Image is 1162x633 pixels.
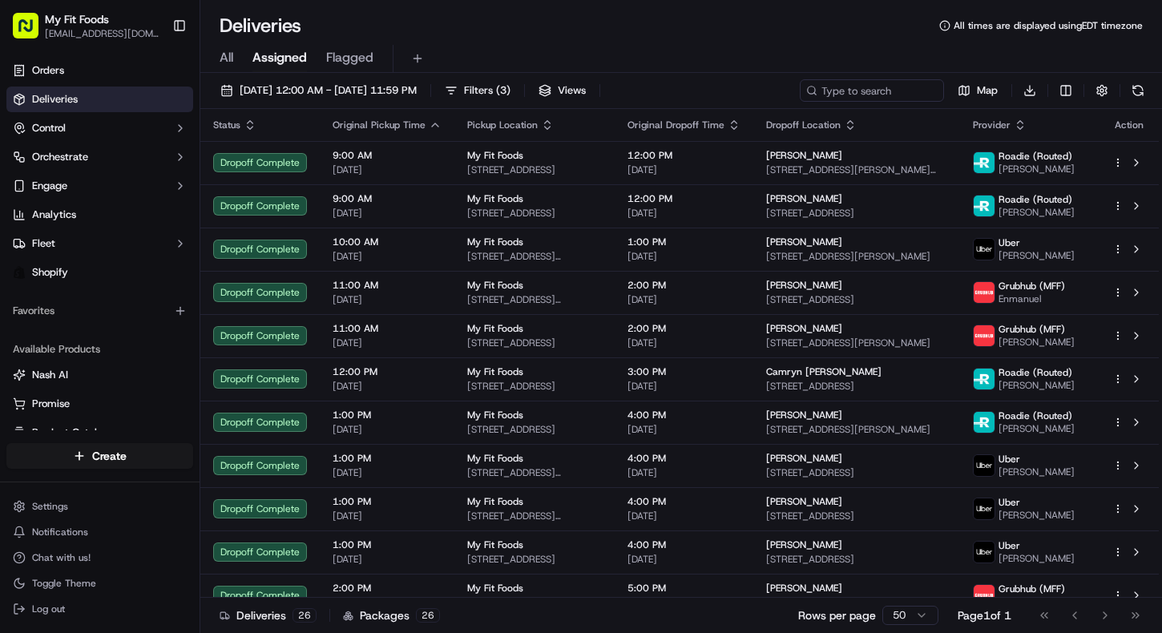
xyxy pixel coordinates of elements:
[467,322,523,335] span: My Fit Foods
[766,423,947,436] span: [STREET_ADDRESS][PERSON_NAME]
[627,466,740,479] span: [DATE]
[974,152,995,173] img: roadie-logo-v2.jpg
[333,322,442,335] span: 11:00 AM
[32,92,78,107] span: Deliveries
[627,365,740,378] span: 3:00 PM
[467,207,602,220] span: [STREET_ADDRESS]
[627,538,740,551] span: 4:00 PM
[974,455,995,476] img: uber-new-logo.jpeg
[13,425,187,440] a: Product Catalog
[467,582,523,595] span: My Fit Foods
[627,452,740,465] span: 4:00 PM
[467,510,602,522] span: [STREET_ADDRESS][PERSON_NAME]
[213,119,240,131] span: Status
[333,119,426,131] span: Original Pickup Time
[627,250,740,263] span: [DATE]
[999,236,1020,249] span: Uber
[32,551,91,564] span: Chat with us!
[974,542,995,562] img: uber-new-logo.jpeg
[438,79,518,102] button: Filters(3)
[766,236,842,248] span: [PERSON_NAME]
[6,495,193,518] button: Settings
[333,553,442,566] span: [DATE]
[333,279,442,292] span: 11:00 AM
[496,83,510,98] span: ( 3 )
[32,603,65,615] span: Log out
[766,510,947,522] span: [STREET_ADDRESS]
[800,79,944,102] input: Type to search
[766,119,841,131] span: Dropoff Location
[954,19,1143,32] span: All times are displayed using EDT timezone
[6,144,193,170] button: Orchestrate
[6,598,193,620] button: Log out
[999,150,1072,163] span: Roadie (Routed)
[974,325,995,346] img: 5e692f75ce7d37001a5d71f1
[627,553,740,566] span: [DATE]
[467,495,523,508] span: My Fit Foods
[766,452,842,465] span: [PERSON_NAME]
[974,196,995,216] img: roadie-logo-v2.jpg
[32,121,66,135] span: Control
[999,379,1075,392] span: [PERSON_NAME]
[627,495,740,508] span: 4:00 PM
[333,423,442,436] span: [DATE]
[467,538,523,551] span: My Fit Foods
[6,521,193,543] button: Notifications
[766,322,842,335] span: [PERSON_NAME]
[999,280,1065,292] span: Grubhub (MFF)
[627,423,740,436] span: [DATE]
[1112,119,1146,131] div: Action
[558,83,586,98] span: Views
[467,279,523,292] span: My Fit Foods
[766,365,882,378] span: Camryn [PERSON_NAME]
[220,607,317,623] div: Deliveries
[32,236,55,251] span: Fleet
[6,58,193,83] a: Orders
[333,337,442,349] span: [DATE]
[6,443,193,469] button: Create
[467,293,602,306] span: [STREET_ADDRESS][PERSON_NAME]
[999,193,1072,206] span: Roadie (Routed)
[999,496,1020,509] span: Uber
[999,583,1065,595] span: Grubhub (MFF)
[333,250,442,263] span: [DATE]
[240,83,417,98] span: [DATE] 12:00 AM - [DATE] 11:59 PM
[6,298,193,324] div: Favorites
[333,466,442,479] span: [DATE]
[467,380,602,393] span: [STREET_ADDRESS]
[467,553,602,566] span: [STREET_ADDRESS]
[333,409,442,421] span: 1:00 PM
[6,231,193,256] button: Fleet
[999,206,1075,219] span: [PERSON_NAME]
[766,250,947,263] span: [STREET_ADDRESS][PERSON_NAME]
[467,596,602,609] span: [STREET_ADDRESS][PERSON_NAME]
[627,192,740,205] span: 12:00 PM
[333,149,442,162] span: 9:00 AM
[6,572,193,595] button: Toggle Theme
[999,163,1075,175] span: [PERSON_NAME]
[45,11,109,27] span: My Fit Foods
[999,336,1075,349] span: [PERSON_NAME]
[6,260,193,285] a: Shopify
[293,608,317,623] div: 26
[6,6,166,45] button: My Fit Foods[EMAIL_ADDRESS][DOMAIN_NAME]
[766,409,842,421] span: [PERSON_NAME]
[467,163,602,176] span: [STREET_ADDRESS]
[32,397,70,411] span: Promise
[467,149,523,162] span: My Fit Foods
[531,79,593,102] button: Views
[999,552,1075,565] span: [PERSON_NAME]
[333,495,442,508] span: 1:00 PM
[333,582,442,595] span: 2:00 PM
[999,366,1072,379] span: Roadie (Routed)
[974,282,995,303] img: 5e692f75ce7d37001a5d71f1
[627,119,724,131] span: Original Dropoff Time
[45,27,159,40] span: [EMAIL_ADDRESS][DOMAIN_NAME]
[974,369,995,389] img: roadie-logo-v2.jpg
[999,539,1020,552] span: Uber
[467,192,523,205] span: My Fit Foods
[32,526,88,538] span: Notifications
[32,577,96,590] span: Toggle Theme
[766,538,842,551] span: [PERSON_NAME]
[32,179,67,193] span: Engage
